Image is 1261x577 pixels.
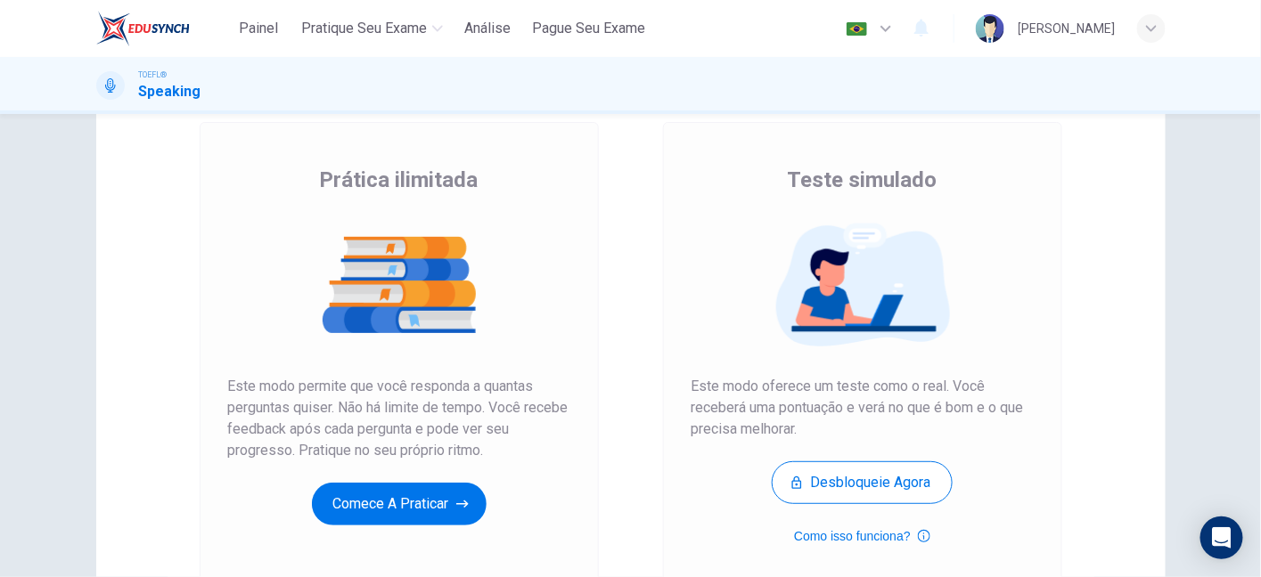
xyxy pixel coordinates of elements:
[239,18,278,39] span: Painel
[772,461,953,504] button: Desbloqueie agora
[464,18,511,39] span: Análise
[532,18,645,39] span: Pague Seu Exame
[692,376,1034,440] span: Este modo oferece um teste como o real. Você receberá uma pontuação e verá no que é bom e o que p...
[788,166,938,194] span: Teste simulado
[1019,18,1116,39] div: [PERSON_NAME]
[294,12,450,45] button: Pratique seu exame
[96,11,231,46] a: EduSynch logo
[525,12,652,45] button: Pague Seu Exame
[457,12,518,45] button: Análise
[846,22,868,36] img: pt
[96,11,190,46] img: EduSynch logo
[139,69,168,81] span: TOEFL®
[301,18,427,39] span: Pratique seu exame
[230,12,287,45] button: Painel
[139,81,201,102] h1: Speaking
[312,483,487,525] button: Comece a praticar
[976,14,1004,43] img: Profile picture
[228,376,570,461] span: Este modo permite que você responda a quantas perguntas quiser. Não há limite de tempo. Você rece...
[320,166,479,194] span: Prática ilimitada
[1200,516,1243,559] div: Open Intercom Messenger
[794,525,930,547] button: Como isso funciona?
